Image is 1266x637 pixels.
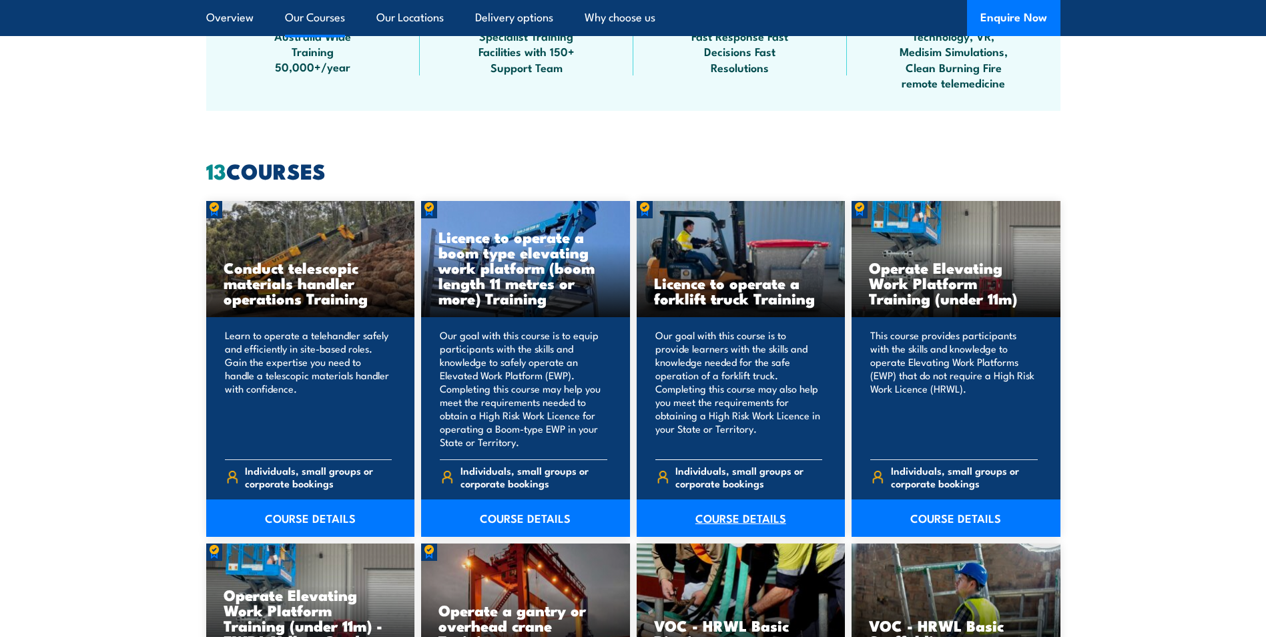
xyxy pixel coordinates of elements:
h3: Conduct telescopic materials handler operations Training [224,260,398,306]
a: COURSE DETAILS [852,499,1060,537]
span: Individuals, small groups or corporate bookings [460,464,607,489]
p: Our goal with this course is to provide learners with the skills and knowledge needed for the saf... [655,329,823,449]
h2: COURSES [206,161,1060,180]
span: Australia Wide Training 50,000+/year [253,28,373,75]
span: Individuals, small groups or corporate bookings [891,464,1038,489]
span: Technology, VR, Medisim Simulations, Clean Burning Fire remote telemedicine [894,28,1014,91]
h3: Licence to operate a forklift truck Training [654,275,828,306]
strong: 13 [206,154,226,187]
span: Specialist Training Facilities with 150+ Support Team [466,28,587,75]
p: Learn to operate a telehandler safely and efficiently in site-based roles. Gain the expertise you... [225,329,392,449]
p: Our goal with this course is to equip participants with the skills and knowledge to safely operat... [440,329,607,449]
a: COURSE DETAILS [206,499,415,537]
span: Individuals, small groups or corporate bookings [245,464,392,489]
span: Fast Response Fast Decisions Fast Resolutions [680,28,800,75]
a: COURSE DETAILS [637,499,846,537]
p: This course provides participants with the skills and knowledge to operate Elevating Work Platfor... [870,329,1038,449]
h3: Operate Elevating Work Platform Training (under 11m) [869,260,1043,306]
a: COURSE DETAILS [421,499,630,537]
h3: Licence to operate a boom type elevating work platform (boom length 11 metres or more) Training [438,229,613,306]
span: Individuals, small groups or corporate bookings [675,464,822,489]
